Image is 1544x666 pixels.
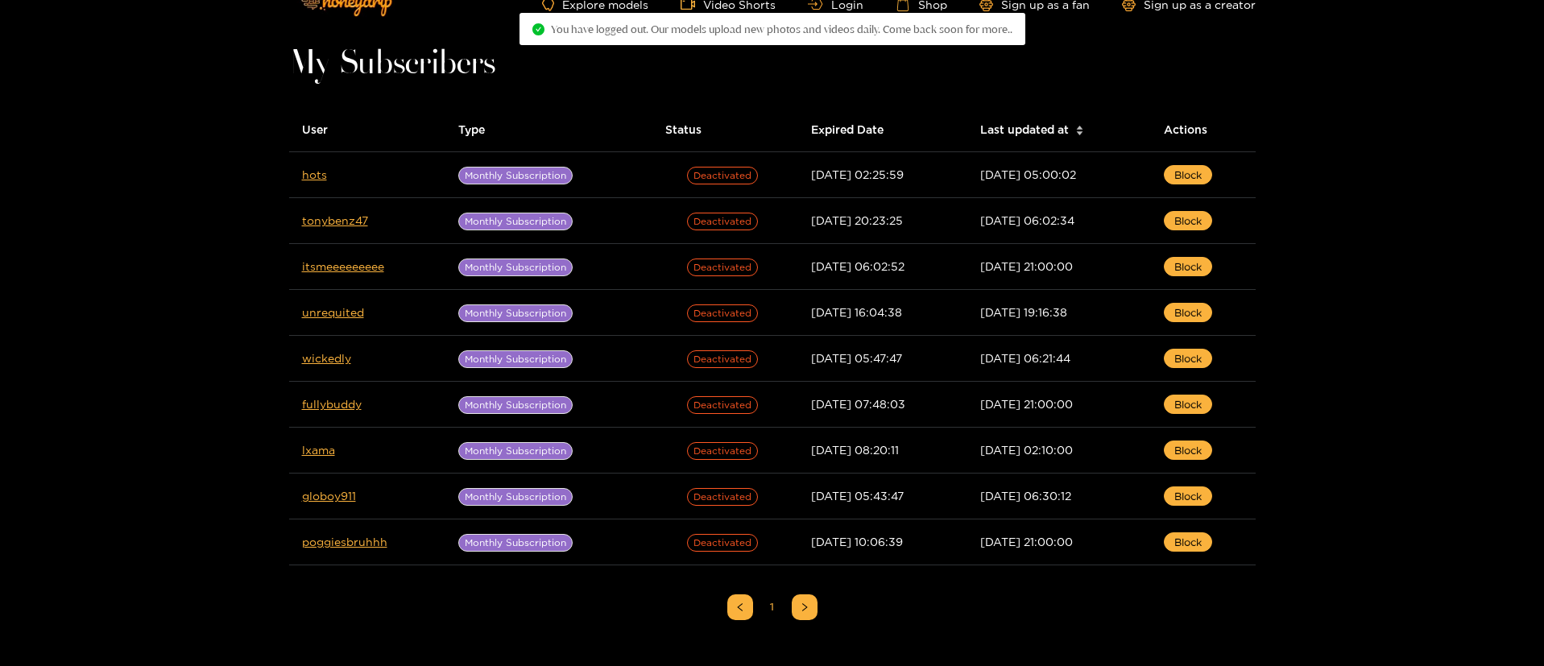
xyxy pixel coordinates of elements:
[980,260,1073,272] span: [DATE] 21:00:00
[289,108,446,152] th: User
[289,53,1256,76] h1: My Subscribers
[980,536,1073,548] span: [DATE] 21:00:00
[1164,486,1212,506] button: Block
[458,534,573,552] span: Monthly Subscription
[652,108,798,152] th: Status
[1164,532,1212,552] button: Block
[798,108,967,152] th: Expired Date
[1174,304,1202,321] span: Block
[980,352,1070,364] span: [DATE] 06:21:44
[302,260,384,272] a: itsmeeeeeeeee
[1174,488,1202,504] span: Block
[687,304,758,322] span: Deactivated
[687,534,758,552] span: Deactivated
[1151,108,1256,152] th: Actions
[302,306,364,318] a: unrequited
[302,214,368,226] a: tonybenz47
[458,259,573,276] span: Monthly Subscription
[727,594,753,620] li: Previous Page
[302,444,335,456] a: lxama
[458,488,573,506] span: Monthly Subscription
[1164,257,1212,276] button: Block
[458,213,573,230] span: Monthly Subscription
[1075,129,1084,138] span: caret-down
[980,121,1069,139] span: Last updated at
[445,108,652,152] th: Type
[302,168,327,180] a: hots
[811,444,899,456] span: [DATE] 08:20:11
[1174,213,1202,229] span: Block
[1164,395,1212,414] button: Block
[687,488,758,506] span: Deactivated
[980,490,1071,502] span: [DATE] 06:30:12
[1174,350,1202,366] span: Block
[980,398,1073,410] span: [DATE] 21:00:00
[1174,396,1202,412] span: Block
[551,23,1012,35] span: You have logged out. Our models upload new photos and videos daily. Come back soon for more..
[980,306,1067,318] span: [DATE] 19:16:38
[1164,303,1212,322] button: Block
[980,444,1073,456] span: [DATE] 02:10:00
[302,352,351,364] a: wickedly
[735,602,745,612] span: left
[1174,259,1202,275] span: Block
[1164,211,1212,230] button: Block
[760,595,784,619] a: 1
[458,304,573,322] span: Monthly Subscription
[760,594,785,620] li: 1
[1075,123,1084,132] span: caret-up
[532,23,544,35] span: check-circle
[1164,441,1212,460] button: Block
[811,352,902,364] span: [DATE] 05:47:47
[1174,167,1202,183] span: Block
[1164,349,1212,368] button: Block
[687,396,758,414] span: Deactivated
[302,536,387,548] a: poggiesbruhhh
[687,442,758,460] span: Deactivated
[458,167,573,184] span: Monthly Subscription
[727,594,753,620] button: left
[1164,165,1212,184] button: Block
[811,214,903,226] span: [DATE] 20:23:25
[792,594,818,620] button: right
[687,350,758,368] span: Deactivated
[687,213,758,230] span: Deactivated
[811,536,903,548] span: [DATE] 10:06:39
[811,306,902,318] span: [DATE] 16:04:38
[687,259,758,276] span: Deactivated
[1174,442,1202,458] span: Block
[1174,534,1202,550] span: Block
[811,260,904,272] span: [DATE] 06:02:52
[980,168,1076,180] span: [DATE] 05:00:02
[302,398,362,410] a: fullybuddy
[980,214,1074,226] span: [DATE] 06:02:34
[811,168,904,180] span: [DATE] 02:25:59
[811,490,904,502] span: [DATE] 05:43:47
[458,396,573,414] span: Monthly Subscription
[800,602,809,612] span: right
[302,490,356,502] a: globoy911
[687,167,758,184] span: Deactivated
[458,442,573,460] span: Monthly Subscription
[792,594,818,620] li: Next Page
[458,350,573,368] span: Monthly Subscription
[811,398,905,410] span: [DATE] 07:48:03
